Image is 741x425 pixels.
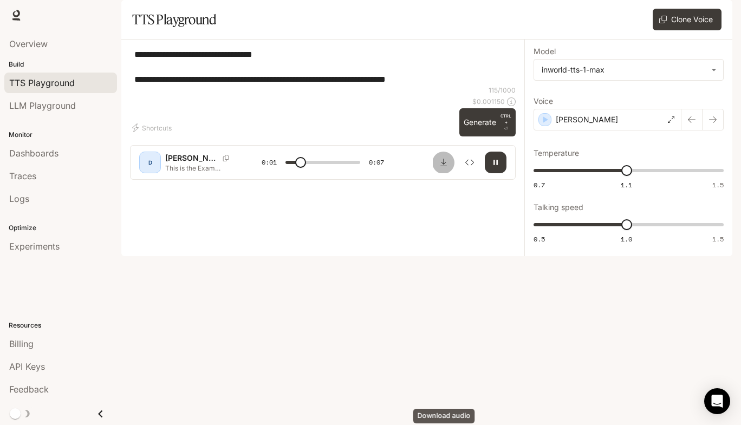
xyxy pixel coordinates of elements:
button: Download audio [433,152,454,173]
p: Talking speed [534,204,583,211]
div: Download audio [413,409,475,423]
p: CTRL + [500,113,511,126]
p: This is the Exam Subjects Edit form. Use this form to manage exam subjects by updating the Exam I... [165,164,236,173]
button: Inspect [459,152,480,173]
span: 0.7 [534,180,545,189]
button: Clone Voice [653,9,721,30]
span: 1.1 [621,180,632,189]
p: [PERSON_NAME] [556,114,618,125]
div: inworld-tts-1-max [534,60,723,80]
span: 0:01 [262,157,277,168]
button: Copy Voice ID [218,155,233,161]
div: inworld-tts-1-max [542,64,706,75]
p: Model [534,48,556,55]
p: Voice [534,97,553,105]
span: 1.5 [712,234,724,244]
span: 1.0 [621,234,632,244]
p: ⏎ [500,113,511,132]
p: [PERSON_NAME] [165,153,218,164]
span: 0.5 [534,234,545,244]
h1: TTS Playground [132,9,216,30]
span: 0:07 [369,157,384,168]
p: Temperature [534,149,579,157]
button: Shortcuts [130,119,176,136]
span: 1.5 [712,180,724,189]
button: GenerateCTRL +⏎ [459,108,516,136]
p: $ 0.001150 [472,97,505,106]
div: Open Intercom Messenger [704,388,730,414]
div: D [141,154,159,171]
p: 115 / 1000 [489,86,516,95]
